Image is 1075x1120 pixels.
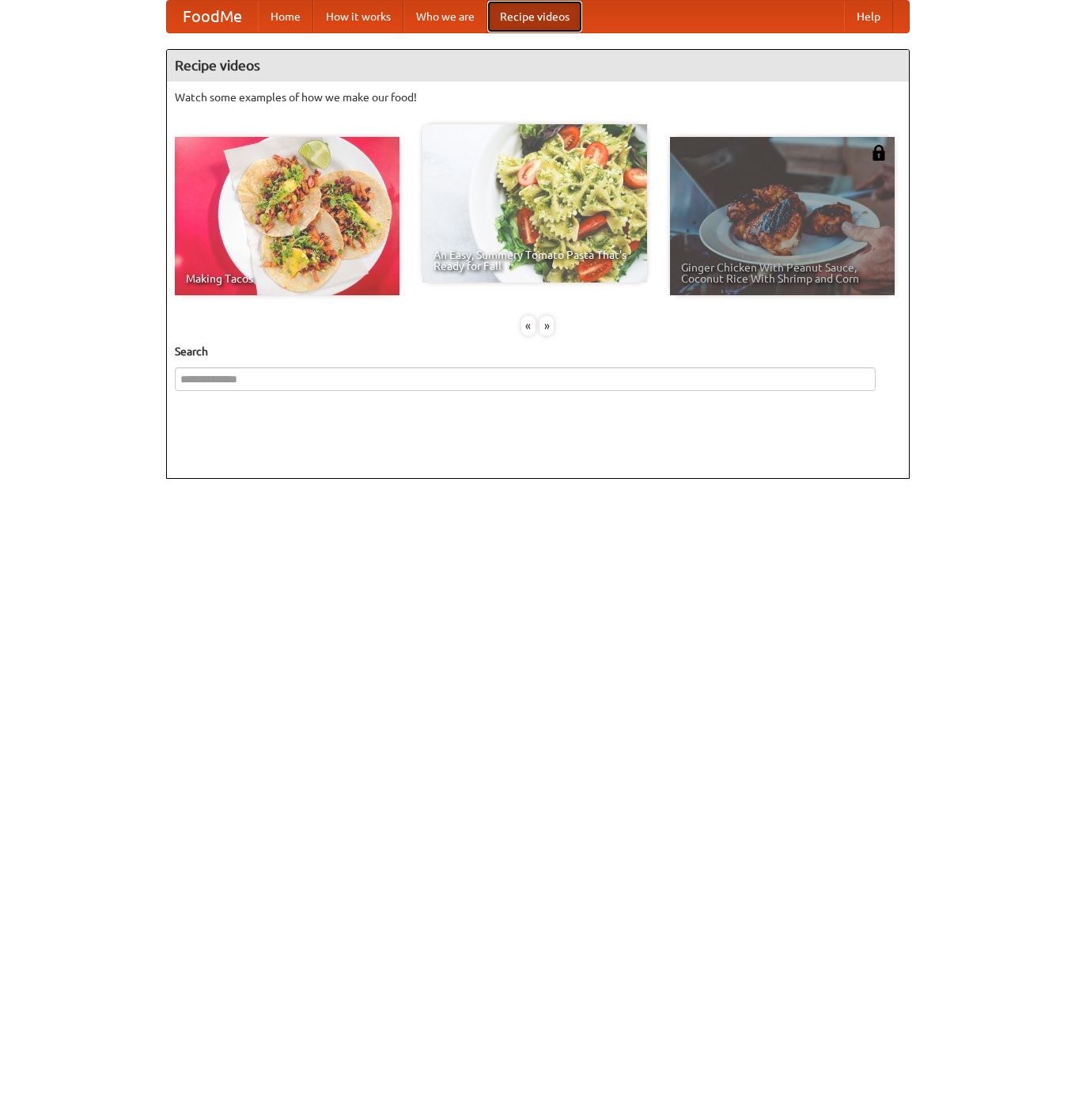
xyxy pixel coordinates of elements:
img: 483408.png [871,145,887,161]
span: Making Tacos [186,273,388,284]
p: Watch some examples of how we make our food! [175,89,901,105]
a: Help [844,1,893,32]
div: » [539,316,554,336]
div: « [521,316,536,336]
a: Home [258,1,313,32]
a: FoodMe [167,1,258,32]
a: Recipe videos [487,1,582,32]
h5: Search [175,344,901,359]
a: An Easy, Summery Tomato Pasta That's Ready for Fall [422,124,647,283]
a: Making Tacos [175,137,399,295]
a: How it works [313,1,403,32]
h4: Recipe videos [167,50,909,82]
a: Who we are [403,1,487,32]
span: An Easy, Summery Tomato Pasta That's Ready for Fall [433,249,636,271]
